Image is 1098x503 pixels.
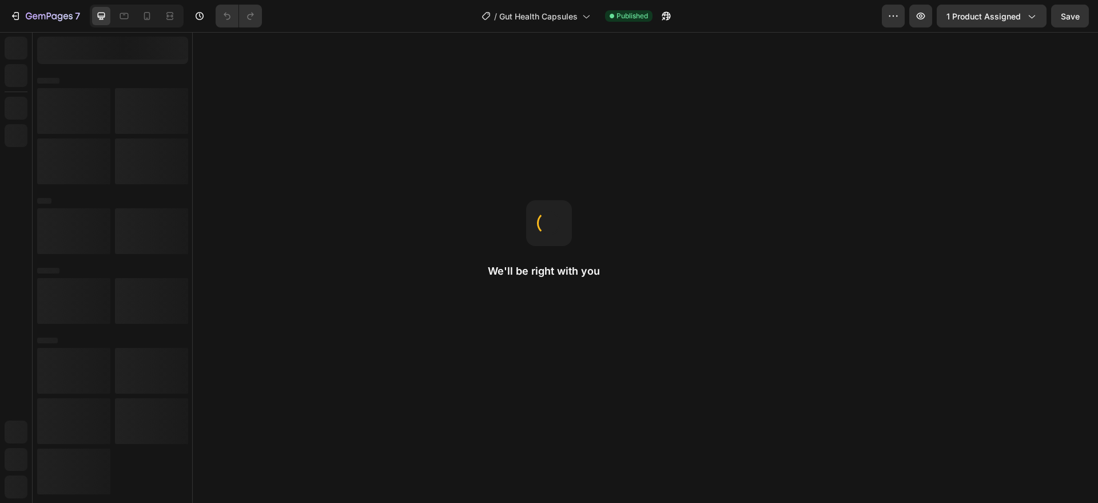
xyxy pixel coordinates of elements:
[216,5,262,27] div: Undo/Redo
[1051,5,1089,27] button: Save
[946,10,1021,22] span: 1 product assigned
[5,5,85,27] button: 7
[937,5,1047,27] button: 1 product assigned
[1061,11,1080,21] span: Save
[488,264,610,278] h2: We'll be right with you
[616,11,648,21] span: Published
[494,10,497,22] span: /
[499,10,578,22] span: Gut Health Capsules
[75,9,80,23] p: 7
